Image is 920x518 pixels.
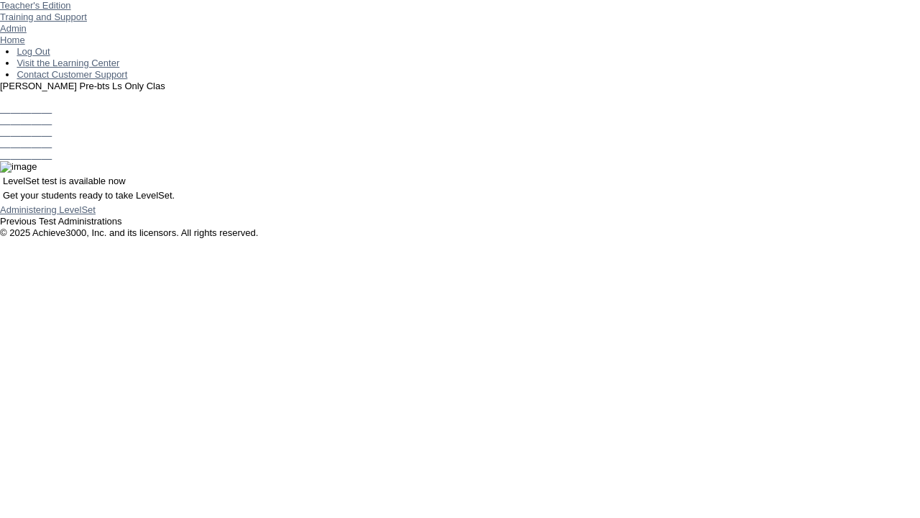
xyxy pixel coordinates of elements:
p: Get your students ready to take LevelSet. [3,190,917,201]
p: LevelSet test is available now [3,176,917,187]
a: Log Out [17,46,50,57]
img: teacher_arrow_small.png [87,12,93,16]
a: Visit the Learning Center [17,58,119,68]
a: Contact Customer Support [17,69,127,80]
